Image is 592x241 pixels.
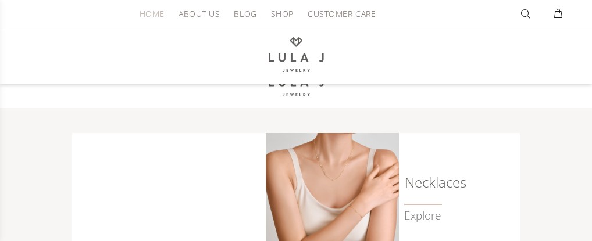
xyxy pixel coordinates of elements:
span: ABOUT US [179,9,220,18]
span: HOME [140,9,165,18]
span: SHOP [271,9,294,18]
a: CUSTOMER CARE [301,5,376,23]
a: SHOP [264,5,301,23]
a: HOME [133,5,172,23]
h6: Necklaces [404,177,436,188]
span: BLOG [234,9,256,18]
span: CUSTOMER CARE [308,9,376,18]
a: ABOUT US [172,5,227,23]
a: BLOG [227,5,263,23]
a: Explore [404,209,441,222]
